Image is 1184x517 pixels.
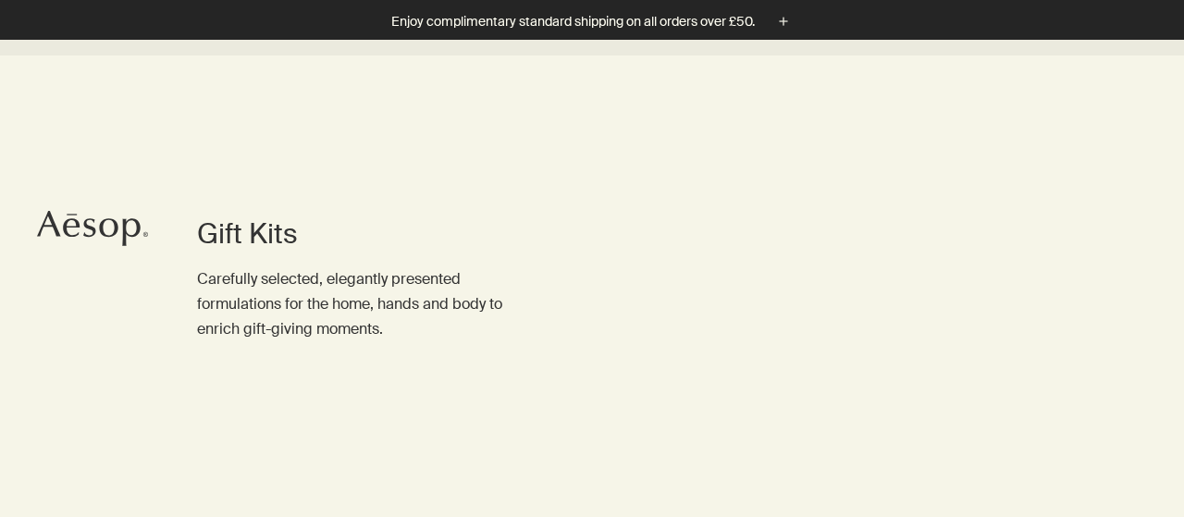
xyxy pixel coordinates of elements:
[197,215,518,252] h1: Gift Kits
[197,266,518,342] p: Carefully selected, elegantly presented formulations for the home, hands and body to enrich gift-...
[32,205,153,256] a: Aesop
[391,12,755,31] p: Enjoy complimentary standard shipping on all orders over £50.
[391,11,794,32] button: Enjoy complimentary standard shipping on all orders over £50.
[37,210,148,247] svg: Aesop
